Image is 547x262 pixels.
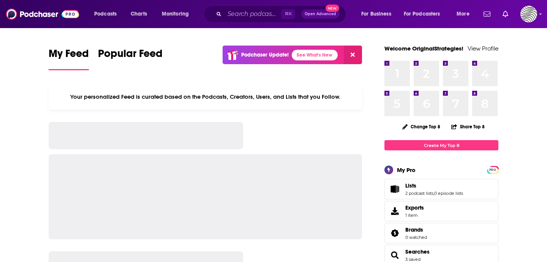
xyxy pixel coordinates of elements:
[404,9,440,19] span: For Podcasters
[468,45,498,52] a: View Profile
[292,50,338,60] a: See What's New
[387,250,402,260] a: Searches
[397,166,416,174] div: My Pro
[49,47,89,70] a: My Feed
[520,6,537,22] span: Logged in as OriginalStrategies
[405,257,421,262] a: 3 saved
[301,9,340,19] button: Open AdvancedNew
[387,228,402,238] a: Brands
[405,191,433,196] a: 2 podcast lists
[384,223,498,243] span: Brands
[520,6,537,22] button: Show profile menu
[361,9,391,19] span: For Business
[211,5,353,23] div: Search podcasts, credits, & more...
[281,9,295,19] span: ⌘ K
[157,8,199,20] button: open menu
[405,182,416,189] span: Lists
[126,8,152,20] a: Charts
[162,9,189,19] span: Monitoring
[405,226,427,233] a: Brands
[405,235,427,240] a: 0 watched
[305,12,336,16] span: Open Advanced
[384,179,498,199] span: Lists
[89,8,126,20] button: open menu
[451,119,485,134] button: Share Top 8
[405,248,430,255] a: Searches
[481,8,493,21] a: Show notifications dropdown
[241,52,289,58] p: Podchaser Update!
[384,140,498,150] a: Create My Top 8
[520,6,537,22] img: User Profile
[49,84,362,110] div: Your personalized Feed is curated based on the Podcasts, Creators, Users, and Lists that you Follow.
[98,47,163,65] span: Popular Feed
[224,8,281,20] input: Search podcasts, credits, & more...
[500,8,511,21] a: Show notifications dropdown
[356,8,401,20] button: open menu
[94,9,117,19] span: Podcasts
[326,5,339,12] span: New
[131,9,147,19] span: Charts
[399,8,451,20] button: open menu
[488,167,497,172] a: PRO
[405,226,423,233] span: Brands
[387,184,402,194] a: Lists
[434,191,463,196] a: 0 episode lists
[384,201,498,221] a: Exports
[398,122,445,131] button: Change Top 8
[405,204,424,211] span: Exports
[6,7,79,21] img: Podchaser - Follow, Share and Rate Podcasts
[98,47,163,70] a: Popular Feed
[405,182,463,189] a: Lists
[405,213,424,218] span: 1 item
[49,47,89,65] span: My Feed
[387,206,402,216] span: Exports
[457,9,470,19] span: More
[384,45,463,52] a: Welcome OriginalStrategies!
[451,8,479,20] button: open menu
